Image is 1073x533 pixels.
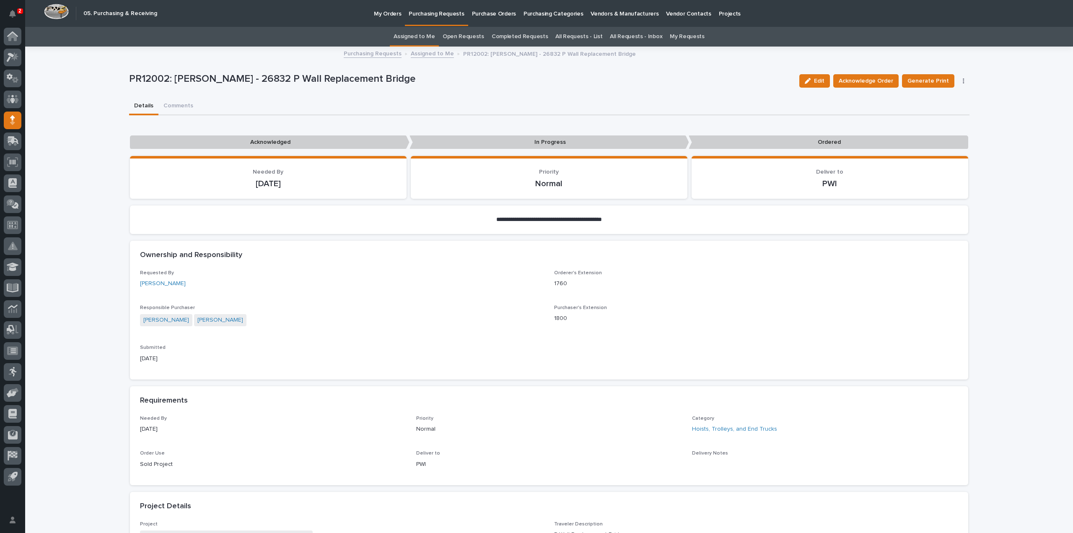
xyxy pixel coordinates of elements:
span: Acknowledge Order [839,76,893,86]
span: Responsible Purchaser [140,305,195,310]
span: Priority [539,169,559,175]
span: Traveler Description [554,522,603,527]
a: Hoists, Trolleys, and End Trucks [692,425,777,434]
h2: Ownership and Responsibility [140,251,242,260]
span: Submitted [140,345,166,350]
h2: 05. Purchasing & Receiving [83,10,157,17]
p: PWI [416,460,682,469]
button: Acknowledge Order [833,74,899,88]
p: [DATE] [140,425,406,434]
span: Needed By [253,169,283,175]
button: Notifications [4,5,21,23]
span: Purchaser's Extension [554,305,607,310]
p: 1760 [554,279,958,288]
h2: Requirements [140,396,188,406]
button: Details [129,98,158,115]
span: Priority [416,416,433,421]
p: PR12002: [PERSON_NAME] - 26832 P Wall Replacement Bridge [463,49,636,58]
a: All Requests - Inbox [610,27,662,47]
p: [DATE] [140,354,544,363]
p: Sold Project [140,460,406,469]
h2: Project Details [140,502,191,511]
span: Order Use [140,451,165,456]
p: In Progress [410,135,689,149]
span: Needed By [140,416,167,421]
button: Generate Print [902,74,954,88]
div: Notifications2 [10,10,21,23]
a: [PERSON_NAME] [143,316,189,325]
p: PWI [702,179,958,189]
span: Requested By [140,270,174,276]
p: Normal [421,179,677,189]
span: Deliver to [416,451,440,456]
a: [PERSON_NAME] [140,279,186,288]
span: Orderer's Extension [554,270,602,276]
a: My Requests [670,27,705,47]
span: Deliver to [816,169,843,175]
button: Comments [158,98,198,115]
a: Completed Requests [492,27,548,47]
p: 2 [18,8,21,14]
span: Edit [814,77,824,85]
span: Category [692,416,714,421]
span: Generate Print [907,76,949,86]
a: Open Requests [443,27,484,47]
a: Assigned to Me [411,48,454,58]
p: [DATE] [140,179,397,189]
button: Edit [799,74,830,88]
a: Purchasing Requests [344,48,402,58]
p: Ordered [689,135,968,149]
p: Acknowledged [130,135,410,149]
span: Delivery Notes [692,451,728,456]
p: 1800 [554,314,958,323]
a: All Requests - List [555,27,602,47]
a: [PERSON_NAME] [197,316,243,325]
p: Normal [416,425,682,434]
a: Assigned to Me [394,27,435,47]
p: PR12002: [PERSON_NAME] - 26832 P Wall Replacement Bridge [129,73,793,85]
span: Project [140,522,158,527]
img: Workspace Logo [44,4,69,19]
